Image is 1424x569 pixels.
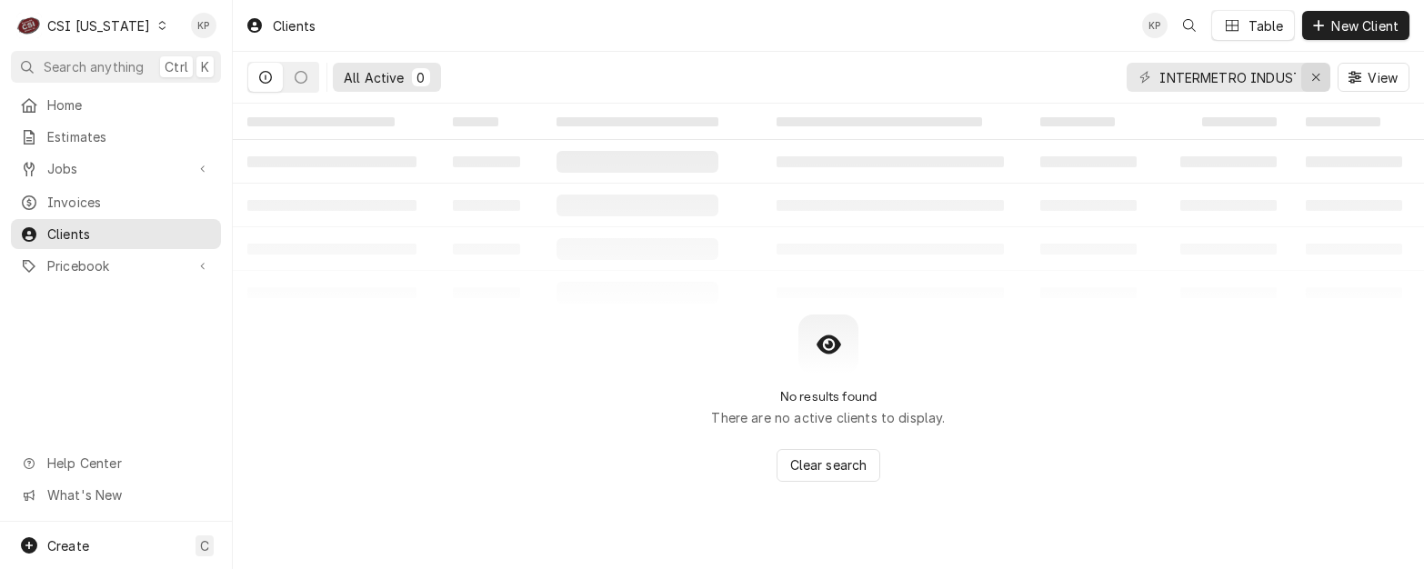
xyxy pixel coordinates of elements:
[1328,16,1402,35] span: New Client
[11,122,221,152] a: Estimates
[1040,117,1115,126] span: ‌
[165,57,188,76] span: Ctrl
[777,449,881,482] button: Clear search
[47,159,185,178] span: Jobs
[201,57,209,76] span: K
[16,13,42,38] div: CSI Kentucky's Avatar
[1202,117,1277,126] span: ‌
[47,538,89,554] span: Create
[47,225,212,244] span: Clients
[1249,16,1284,35] div: Table
[11,51,221,83] button: Search anythingCtrlK
[453,117,498,126] span: ‌
[191,13,216,38] div: Kym Parson's Avatar
[780,389,877,404] h2: No results found
[44,57,144,76] span: Search anything
[47,127,212,146] span: Estimates
[233,104,1424,314] table: All Active Clients List Loading
[11,448,221,478] a: Go to Help Center
[1302,11,1409,40] button: New Client
[1338,63,1409,92] button: View
[1159,63,1296,92] input: Keyword search
[11,154,221,184] a: Go to Jobs
[711,408,945,427] p: There are no active clients to display.
[191,13,216,38] div: KP
[344,68,405,87] div: All Active
[11,219,221,249] a: Clients
[11,90,221,120] a: Home
[11,187,221,217] a: Invoices
[11,251,221,281] a: Go to Pricebook
[47,454,210,473] span: Help Center
[1175,11,1204,40] button: Open search
[47,485,210,504] span: What's New
[1306,117,1380,126] span: ‌
[1301,63,1330,92] button: Erase input
[47,256,185,275] span: Pricebook
[47,193,212,212] span: Invoices
[47,95,212,115] span: Home
[1142,13,1168,38] div: KP
[200,536,209,555] span: C
[247,117,395,126] span: ‌
[47,16,150,35] div: CSI [US_STATE]
[16,13,42,38] div: C
[1142,13,1168,38] div: Kym Parson's Avatar
[787,455,871,474] span: Clear search
[1364,68,1401,87] span: View
[777,117,982,126] span: ‌
[416,68,426,87] div: 0
[557,117,718,126] span: ‌
[11,480,221,510] a: Go to What's New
